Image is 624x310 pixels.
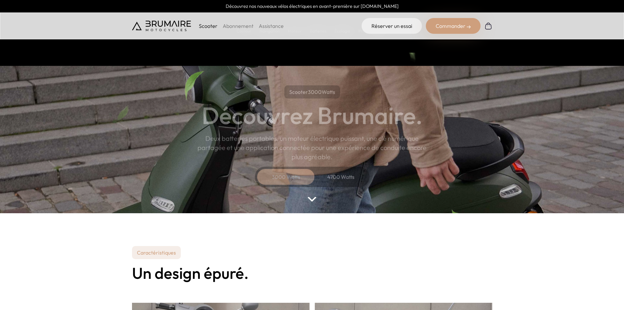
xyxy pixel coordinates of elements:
[426,18,481,34] div: Commander
[260,169,312,185] div: 3000 Watts
[132,264,492,282] h2: Un design épuré.
[132,21,191,31] img: Brumaire Motocycles
[362,18,422,34] a: Réserver un essai
[259,23,284,29] a: Assistance
[198,134,427,161] p: Deux batteries portables, un moteur électrique puissant, une clé numérique partagée et une applic...
[484,22,492,30] img: Panier
[132,246,181,259] p: Caractéristiques
[199,22,217,30] p: Scooter
[284,85,340,98] p: Scooter Watts
[308,197,316,202] img: arrow-bottom.png
[223,23,254,29] a: Abonnement
[315,169,367,185] div: 4700 Watts
[308,89,322,95] span: 3000
[467,25,471,29] img: right-arrow-2.png
[202,104,423,127] h1: Découvrez Brumaire.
